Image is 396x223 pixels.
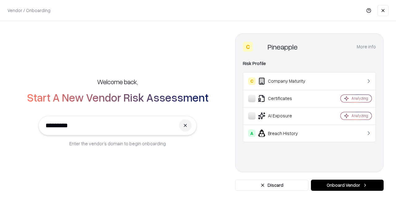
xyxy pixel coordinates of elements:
div: Risk Profile [243,60,376,67]
div: C [243,42,253,52]
button: Onboard Vendor [311,180,384,191]
div: Analyzing [351,113,368,118]
div: Pineapple [268,42,298,52]
p: Enter the vendor’s domain to begin onboarding [69,140,166,147]
div: Analyzing [351,96,368,101]
button: Discard [235,180,308,191]
div: Breach History [248,129,322,137]
button: More info [357,41,376,52]
h2: Start A New Vendor Risk Assessment [27,91,209,103]
h5: Welcome back, [97,77,138,86]
p: Vendor / Onboarding [7,7,50,14]
div: AI Exposure [248,112,322,120]
div: Certificates [248,95,322,102]
img: Pineapple [255,42,265,52]
div: A [248,129,256,137]
div: Company Maturity [248,77,322,85]
div: C [248,77,256,85]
